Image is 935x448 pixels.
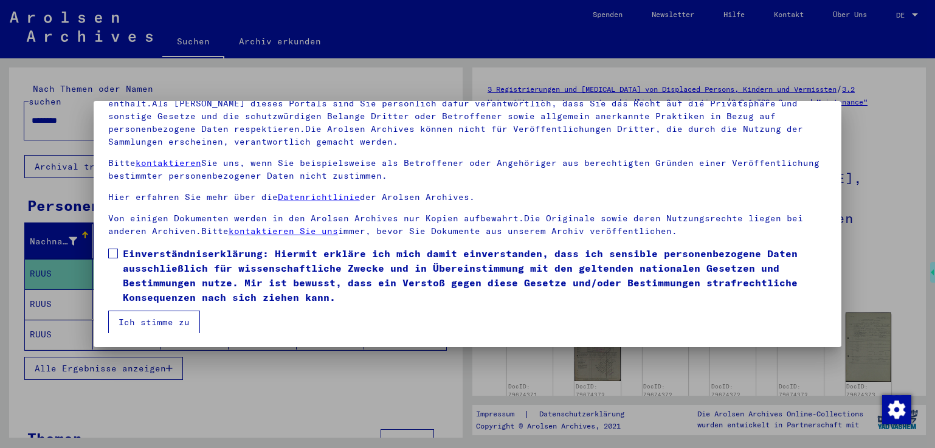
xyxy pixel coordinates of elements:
img: Zustimmung ändern [882,395,911,424]
a: kontaktieren [136,157,201,168]
a: kontaktieren Sie uns [229,226,338,236]
a: Datenrichtlinie [278,191,360,202]
p: Hier erfahren Sie mehr über die der Arolsen Archives. [108,191,827,204]
span: Einverständniserklärung: Hiermit erkläre ich mich damit einverstanden, dass ich sensible personen... [123,246,827,305]
p: Von einigen Dokumenten werden in den Arolsen Archives nur Kopien aufbewahrt.Die Originale sowie d... [108,212,827,238]
p: Bitte Sie uns, wenn Sie beispielsweise als Betroffener oder Angehöriger aus berechtigten Gründen ... [108,157,827,182]
p: Bitte beachten Sie, dass dieses Portal über NS - Verfolgte sensible Daten zu identifizierten oder... [108,84,827,148]
button: Ich stimme zu [108,311,200,334]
